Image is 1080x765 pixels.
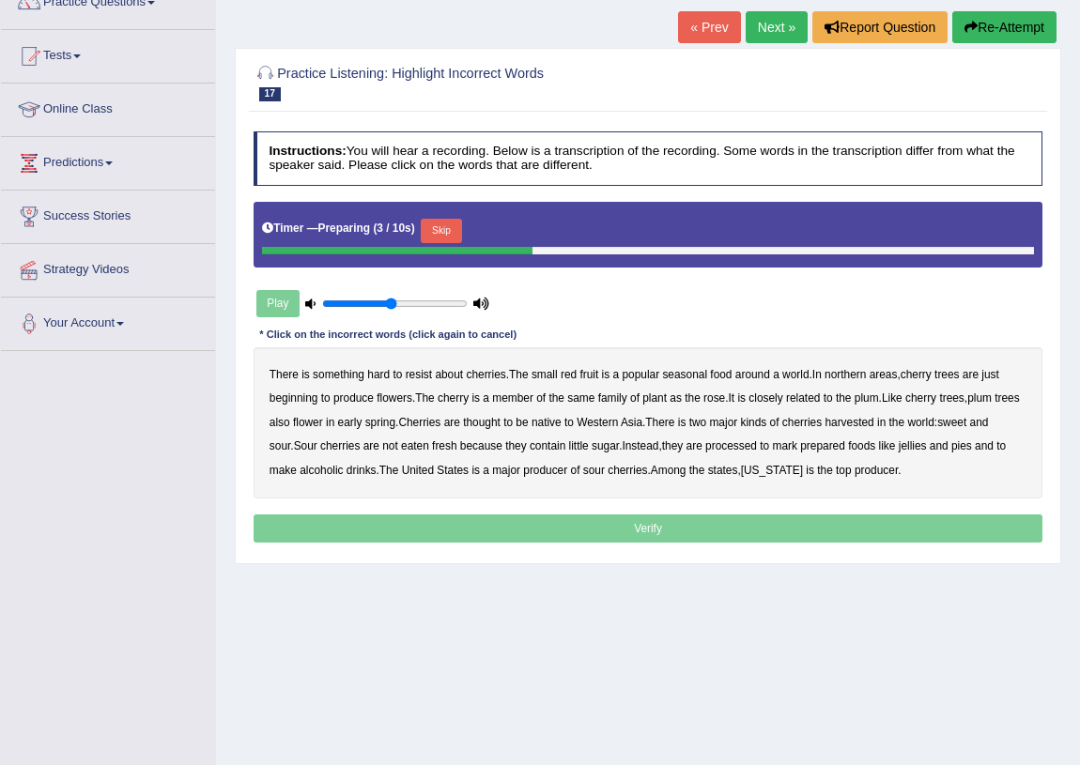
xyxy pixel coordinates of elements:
b: around [735,368,770,381]
b: plum [855,391,879,405]
b: popular [622,368,659,381]
b: is [471,391,480,405]
b: early [338,416,363,429]
b: major [709,416,737,429]
span: 17 [259,87,281,101]
div: . . , . . . , . . : . . , . . , . [254,347,1043,499]
b: fruit [579,368,598,381]
b: spring [365,416,395,429]
b: are [687,439,702,452]
b: It [729,391,735,405]
b: thought [463,416,501,429]
a: « Prev [678,11,740,43]
b: jellies [899,439,927,452]
b: processed [705,439,757,452]
b: sour [583,464,605,477]
b: cherries [608,464,647,477]
b: cherry [901,368,932,381]
a: Your Account [1,298,215,344]
b: trees [939,391,964,405]
b: the [889,416,905,429]
b: cherries [782,416,822,429]
b: fresh [432,439,456,452]
b: the [817,464,833,477]
b: northern [825,368,866,381]
b: cherry [438,391,469,405]
b: plant [642,391,667,405]
b: is [806,464,814,477]
b: Western [577,416,618,429]
b: member [492,391,533,405]
b: to [393,368,402,381]
b: producer [523,464,567,477]
b: they [662,439,683,452]
b: a [483,391,489,405]
b: seasonal [662,368,707,381]
b: harvested [825,416,873,429]
a: Strategy Videos [1,244,215,291]
b: sweet [937,416,966,429]
b: is [602,368,610,381]
b: eaten [401,439,429,452]
b: the [836,391,852,405]
a: Success Stories [1,191,215,237]
b: are [363,439,379,452]
b: rose [703,391,725,405]
b: trees [934,368,959,381]
b: a [483,464,489,477]
b: small [532,368,558,381]
b: to [760,439,769,452]
b: a [613,368,620,381]
h2: Practice Listening: Highlight Incorrect Words [254,62,743,101]
b: also [270,416,290,429]
b: resist [406,368,432,381]
b: not [382,439,398,452]
b: pies [951,439,972,452]
b: are [444,416,460,429]
b: foods [848,439,875,452]
div: * Click on the incorrect words (click again to cancel) [254,328,523,344]
h5: Timer — [262,222,415,235]
b: ( [373,222,377,235]
b: the [548,391,564,405]
b: two [689,416,707,429]
b: Instead [622,439,658,452]
b: to [503,416,513,429]
b: sour [270,439,290,452]
b: In [812,368,822,381]
b: Among [651,464,687,477]
a: Next » [746,11,808,43]
b: sugar [592,439,619,452]
b: The [509,368,529,381]
b: related [786,391,820,405]
b: to [564,416,574,429]
b: Cherries [398,416,440,429]
b: because [460,439,502,452]
b: to [321,391,331,405]
a: Predictions [1,137,215,184]
b: the [685,391,701,405]
b: world [907,416,933,429]
b: little [569,439,589,452]
b: The [415,391,435,405]
b: like [879,439,896,452]
b: cherries [466,368,505,381]
b: There [645,416,674,429]
b: flower [293,416,323,429]
a: Tests [1,30,215,77]
b: cherries [320,439,360,452]
b: kinds [741,416,767,429]
b: be [516,416,528,429]
b: major [492,464,520,477]
b: cherry [905,391,936,405]
b: of [630,391,640,405]
b: hard [367,368,390,381]
b: producer [855,464,898,477]
b: trees [995,391,1019,405]
b: something [313,368,364,381]
b: in [877,416,886,429]
b: of [571,464,580,477]
b: food [710,368,732,381]
b: of [536,391,546,405]
b: There [270,368,299,381]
